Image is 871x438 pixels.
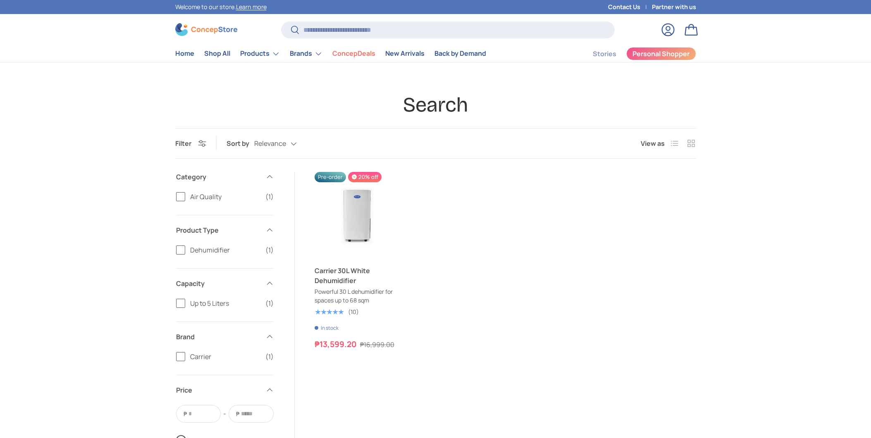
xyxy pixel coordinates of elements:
button: Relevance [254,136,313,151]
summary: Products [235,45,285,62]
span: (1) [265,298,274,308]
span: Up to 5 Liters [190,298,260,308]
span: ₱ [183,409,188,418]
a: ConcepDeals [332,45,375,62]
a: Carrier 30L White Dehumidifier [315,172,400,257]
nav: Secondary [573,45,696,62]
span: - [223,409,226,419]
span: View as [641,138,665,148]
a: Back by Demand [434,45,486,62]
span: Carrier [190,352,260,362]
a: Brands [290,45,322,62]
h1: Search [175,92,696,118]
span: (1) [265,352,274,362]
span: Dehumidifier [190,245,260,255]
span: Brand [176,332,260,342]
span: Price [176,385,260,395]
span: (1) [265,245,274,255]
summary: Brand [176,322,274,352]
a: Carrier 30L White Dehumidifier [315,266,400,286]
span: (1) [265,192,274,202]
span: Capacity [176,279,260,288]
span: Air Quality [190,192,260,202]
summary: Brands [285,45,327,62]
span: Pre-order [315,172,346,182]
a: Contact Us [608,2,652,12]
img: ConcepStore [175,23,237,36]
a: Learn more [236,3,267,11]
label: Sort by [227,138,254,148]
a: Partner with us [652,2,696,12]
span: 20% off [348,172,382,182]
span: Filter [175,139,191,148]
a: Stories [593,46,616,62]
summary: Price [176,375,274,405]
a: Personal Shopper [626,47,696,60]
span: Personal Shopper [632,50,690,57]
a: New Arrivals [385,45,425,62]
summary: Category [176,162,274,192]
a: Shop All [204,45,230,62]
a: Home [175,45,194,62]
a: Products [240,45,280,62]
p: Welcome to our store. [175,2,267,12]
button: Filter [175,139,206,148]
nav: Primary [175,45,486,62]
span: Product Type [176,225,260,235]
summary: Capacity [176,269,274,298]
span: ₱ [235,409,240,418]
summary: Product Type [176,215,274,245]
span: Relevance [254,140,286,148]
span: Category [176,172,260,182]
